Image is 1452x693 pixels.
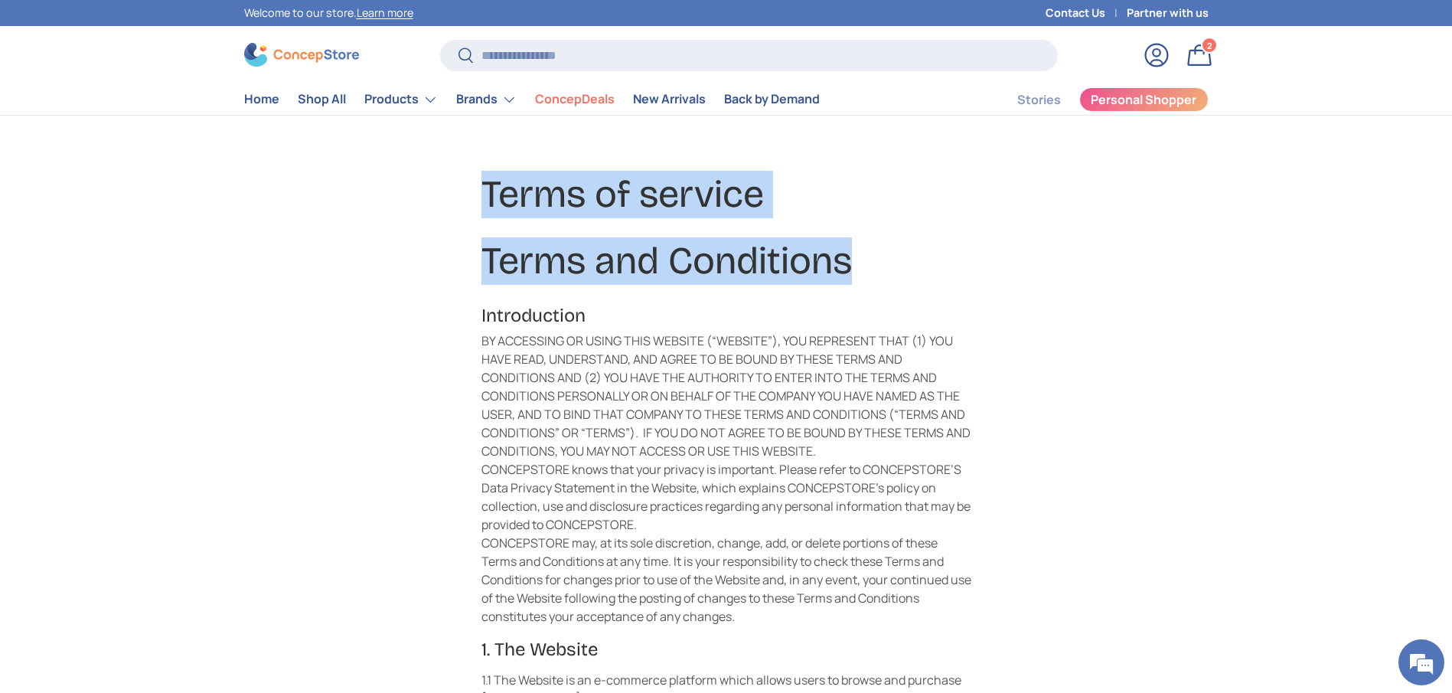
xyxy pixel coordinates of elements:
span: 2 [1206,39,1212,51]
a: Contact Us [1046,5,1127,21]
a: Shop All [298,84,346,114]
h1: Terms and Conditions [481,237,971,285]
a: Stories [1017,85,1061,115]
a: Personal Shopper [1079,87,1209,112]
span: Personal Shopper [1091,93,1196,106]
a: Back by Demand [724,84,820,114]
h5: Introduction [481,304,971,328]
p: Welcome to our store. [244,5,413,21]
a: New Arrivals [633,84,706,114]
h5: 1. The Website [481,638,971,662]
a: Partner with us [1127,5,1209,21]
a: Home [244,84,279,114]
div: CONCEPSTORE knows that your privacy is important. Please refer to CONCEPSTORE’S Data Privacy Stat... [481,460,971,534]
summary: Brands [447,84,526,115]
nav: Secondary [981,84,1209,115]
a: Learn more [357,5,413,20]
img: ConcepStore [244,43,359,67]
nav: Primary [244,84,820,115]
p: CONCEPSTORE may, at its sole discretion, change, add, or delete portions of these Terms and Condi... [481,534,971,626]
a: ConcepDeals [535,84,615,114]
span: BY ACCESSING OR USING THIS WEBSITE (“WEBSITE”), YOU REPRESENT THAT (1) YOU HAVE READ, UNDERSTAND,... [481,332,971,459]
summary: Products [355,84,447,115]
h1: Terms of service [481,171,971,218]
